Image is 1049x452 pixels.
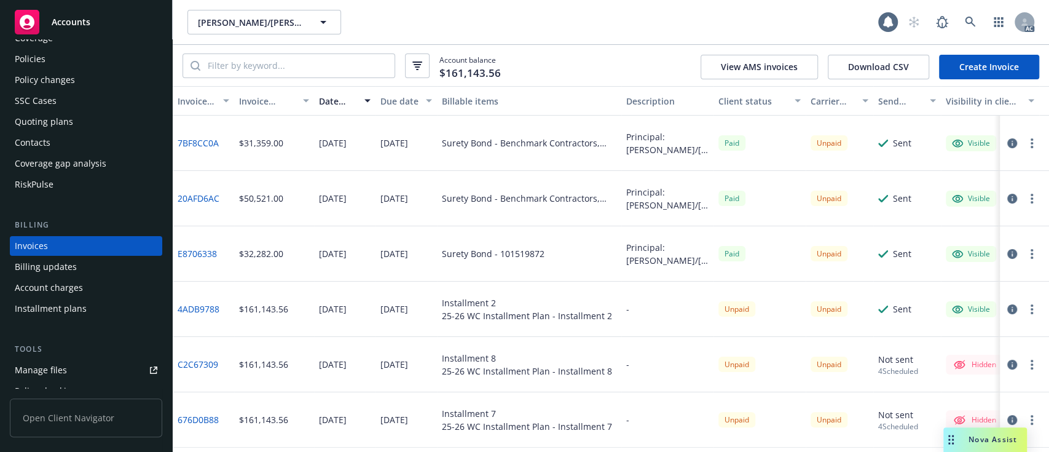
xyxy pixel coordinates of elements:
div: Installment 8 [442,352,612,365]
div: Carrier status [811,95,855,108]
div: Surety Bond - Benchmark Contractors, Inc. - RCV 1 LP Century Restorative Care Village Phase 1-Rou... [442,192,616,205]
div: Unpaid [718,412,755,427]
div: 25-26 WC Installment Plan - Installment 8 [442,365,612,378]
div: [DATE] [319,247,347,260]
button: Download CSV [828,55,929,79]
div: Not sent [878,408,913,421]
div: Drag to move [943,427,959,452]
input: Filter by keyword... [200,54,395,77]
div: Billable items [442,95,616,108]
div: [DATE] [319,192,347,205]
div: $31,359.00 [239,137,283,149]
div: Unpaid [811,246,847,261]
div: Client status [718,95,787,108]
div: 25-26 WC Installment Plan - Installment 2 [442,309,612,322]
div: [DATE] [380,192,408,205]
div: Paid [718,246,745,261]
a: Installment plans [10,299,162,319]
div: Policy changes [15,70,75,90]
button: Nova Assist [943,427,1027,452]
button: Billable items [437,86,621,116]
button: Description [621,86,713,116]
button: Date issued [314,86,375,116]
div: Principal: [PERSON_NAME]/[PERSON_NAME] Construction, Inc. Obligee: Related [US_STATE] Constructio... [626,241,709,267]
span: Open Client Navigator [10,398,162,437]
div: Paid [718,191,745,206]
div: Surety Bond - Benchmark Contractors, Inc. - Toyon Gardens Rough Carpentry/Framing - 101611033 [442,137,616,149]
div: 4 Scheduled [878,421,918,432]
a: 676D0B88 [178,413,219,426]
div: RiskPulse [15,175,53,194]
a: 7BF8CC0A [178,137,219,149]
span: Accounts [52,17,90,27]
div: Send result [878,95,922,108]
a: 20AFD6AC [178,192,219,205]
div: Contacts [15,133,50,153]
div: Sent [893,303,911,315]
div: Surety Bond - 101519872 [442,247,544,260]
a: RiskPulse [10,175,162,194]
div: Policy checking [15,381,77,401]
div: Visible [952,248,990,260]
div: Unpaid [811,412,847,427]
div: [DATE] [380,303,408,315]
button: Carrier status [806,86,873,116]
a: Policies [10,49,162,69]
span: [PERSON_NAME]/[PERSON_NAME] Construction, Inc. [198,16,304,29]
div: Visible [952,138,990,149]
div: Billing updates [15,257,77,277]
div: Description [626,95,709,108]
div: 4 Scheduled [878,366,918,376]
div: [DATE] [319,137,347,149]
button: Send result [873,86,941,116]
div: SSC Cases [15,91,57,111]
a: Create Invoice [939,55,1039,79]
div: Unpaid [811,301,847,317]
span: Nova Assist [968,434,1017,445]
div: $161,143.56 [239,303,288,315]
div: Due date [380,95,418,108]
div: [DATE] [319,303,347,315]
div: [DATE] [319,413,347,426]
div: Invoice ID [178,95,216,108]
div: Hidden [952,413,996,427]
a: Search [958,10,983,34]
div: $50,521.00 [239,192,283,205]
div: Unpaid [811,135,847,151]
div: - [626,358,629,371]
div: Principal: [PERSON_NAME]/[PERSON_NAME] Construction, Inc. Obligee: Benchmark Contractors, Inc. Bo... [626,186,709,212]
div: Visible [952,193,990,204]
a: Billing updates [10,257,162,277]
div: [DATE] [380,247,408,260]
button: Client status [713,86,806,116]
a: Accounts [10,5,162,39]
button: Visibility in client dash [941,86,1039,116]
div: [DATE] [319,358,347,371]
a: Policy changes [10,70,162,90]
button: Due date [375,86,437,116]
span: Account balance [439,55,501,76]
div: Coverage gap analysis [15,154,106,173]
a: Coverage gap analysis [10,154,162,173]
a: Invoices [10,236,162,256]
div: Sent [893,137,911,149]
div: Unpaid [811,357,847,372]
div: Tools [10,343,162,355]
div: $161,143.56 [239,358,288,371]
div: Paid [718,135,745,151]
a: E8706338 [178,247,217,260]
div: Date issued [319,95,357,108]
button: Invoice amount [234,86,314,116]
a: Start snowing [902,10,926,34]
div: Sent [893,247,911,260]
div: [DATE] [380,137,408,149]
div: Unpaid [811,191,847,206]
button: [PERSON_NAME]/[PERSON_NAME] Construction, Inc. [187,10,341,34]
div: - [626,303,629,315]
div: Policies [15,49,45,69]
div: Installment 7 [442,407,612,420]
a: SSC Cases [10,91,162,111]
